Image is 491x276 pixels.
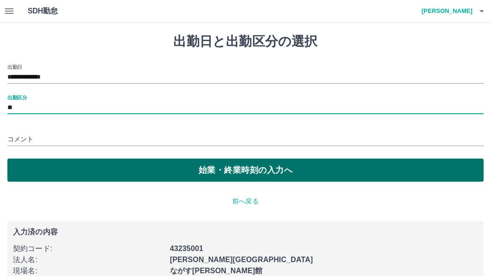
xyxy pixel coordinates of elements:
p: 前へ戻る [7,196,484,206]
p: 法人名 : [13,254,164,265]
b: ながす[PERSON_NAME]館 [170,267,263,275]
h1: 出勤日と出勤区分の選択 [7,34,484,49]
b: 43235001 [170,245,203,252]
b: [PERSON_NAME][GEOGRAPHIC_DATA] [170,256,313,264]
label: 出勤日 [7,63,22,70]
label: 出勤区分 [7,94,27,101]
p: 入力済の内容 [13,228,478,236]
button: 始業・終業時刻の入力へ [7,159,484,182]
p: 契約コード : [13,243,164,254]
